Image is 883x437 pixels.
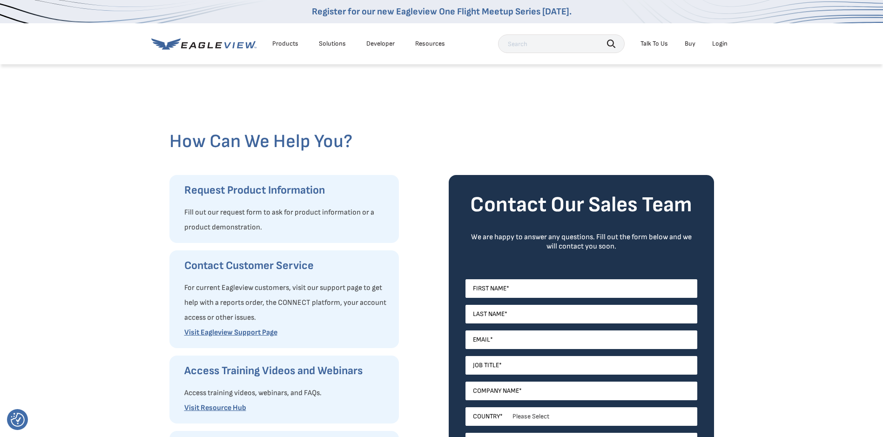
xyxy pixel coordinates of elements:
[312,6,572,17] a: Register for our new Eagleview One Flight Meetup Series [DATE].
[685,40,695,48] a: Buy
[184,328,277,337] a: Visit Eagleview Support Page
[470,192,692,218] strong: Contact Our Sales Team
[366,40,395,48] a: Developer
[465,233,697,251] div: We are happy to answer any questions. Fill out the form below and we will contact you soon.
[184,281,390,325] p: For current Eagleview customers, visit our support page to get help with a reports order, the CON...
[272,40,298,48] div: Products
[319,40,346,48] div: Solutions
[498,34,625,53] input: Search
[169,130,714,153] h2: How Can We Help You?
[184,386,390,401] p: Access training videos, webinars, and FAQs.
[184,183,390,198] h3: Request Product Information
[184,205,390,235] p: Fill out our request form to ask for product information or a product demonstration.
[712,40,728,48] div: Login
[640,40,668,48] div: Talk To Us
[184,363,390,378] h3: Access Training Videos and Webinars
[184,403,246,412] a: Visit Resource Hub
[415,40,445,48] div: Resources
[11,413,25,427] img: Revisit consent button
[11,413,25,427] button: Consent Preferences
[184,258,390,273] h3: Contact Customer Service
